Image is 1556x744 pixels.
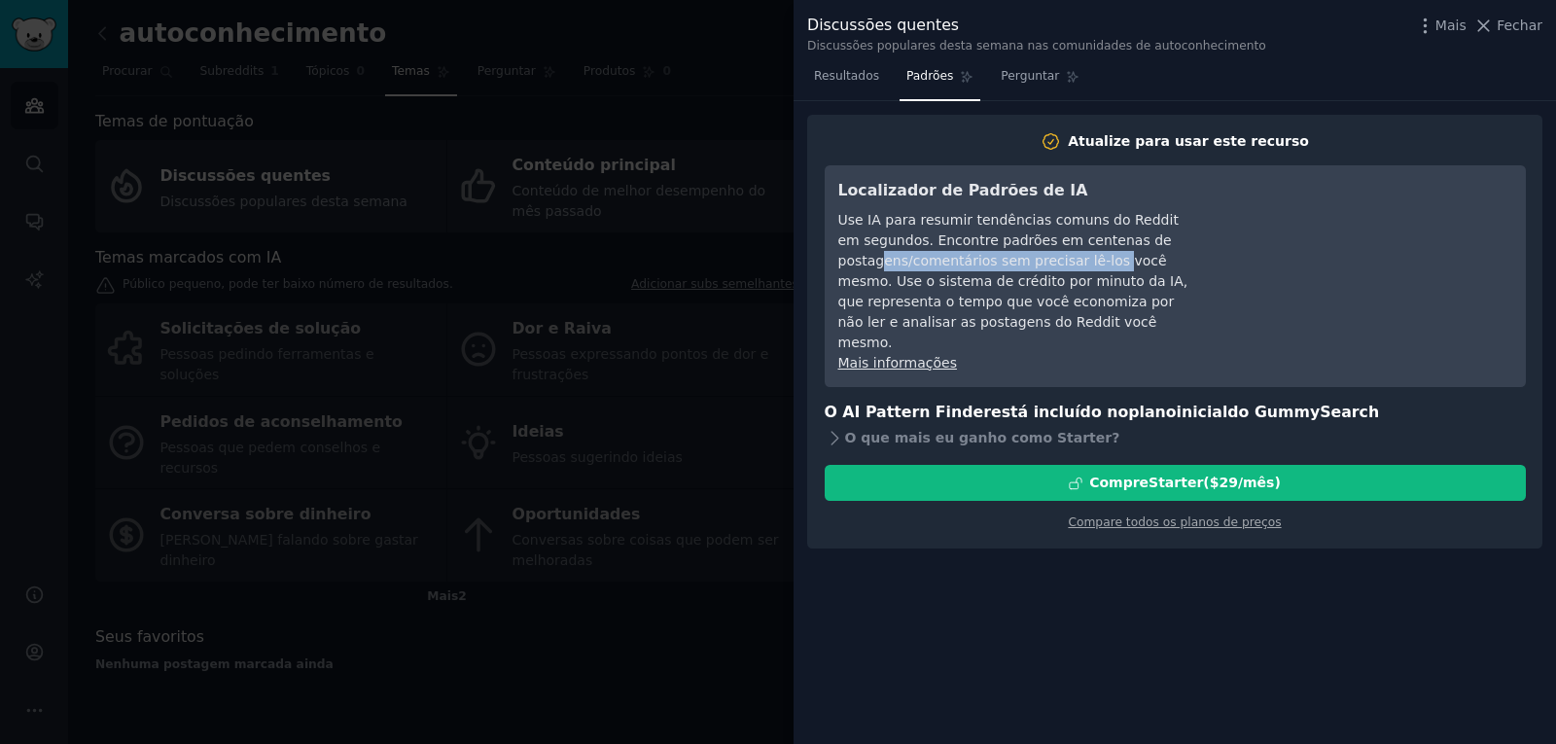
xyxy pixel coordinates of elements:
font: Atualize para usar este recurso [1068,133,1309,149]
font: Localizador de Padrões de IA [838,181,1088,199]
a: Resultados [807,61,886,101]
font: /mês [1238,475,1275,490]
button: CompreStarter($29/mês) [825,465,1526,501]
a: Compare todos os planos de preços [1068,515,1281,529]
a: Mais informações [838,355,957,371]
a: Padrões [900,61,980,101]
font: inicial [1177,403,1228,421]
font: ($ [1203,475,1219,490]
font: Use IA para resumir tendências comuns do Reddit em segundos. Encontre padrões em centenas de post... [838,212,1188,350]
font: está incluído no [991,403,1128,421]
font: 29 [1219,475,1237,490]
font: Starter [1149,475,1203,490]
font: Fechar [1497,18,1542,33]
font: Perguntar [1001,69,1059,83]
font: Discussões quentes [807,16,959,34]
font: O que mais eu ganho com [845,430,1043,445]
font: o Starter [1043,430,1112,445]
font: Mais [1435,18,1467,33]
button: Mais [1415,16,1467,36]
font: Padrões [906,69,953,83]
font: Discussões populares desta semana nas comunidades de autoconhecimento [807,39,1266,53]
iframe: Reprodutor de vídeo do YouTube [1220,179,1512,325]
font: ? [1112,430,1119,445]
a: Perguntar [994,61,1086,101]
font: O AI Pattern Finder [825,403,991,421]
font: ) [1274,475,1280,490]
font: Compre [1089,475,1149,490]
button: Fechar [1473,16,1542,36]
font: plano [1128,403,1176,421]
font: do GummySearch [1227,403,1379,421]
font: Resultados [814,69,879,83]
